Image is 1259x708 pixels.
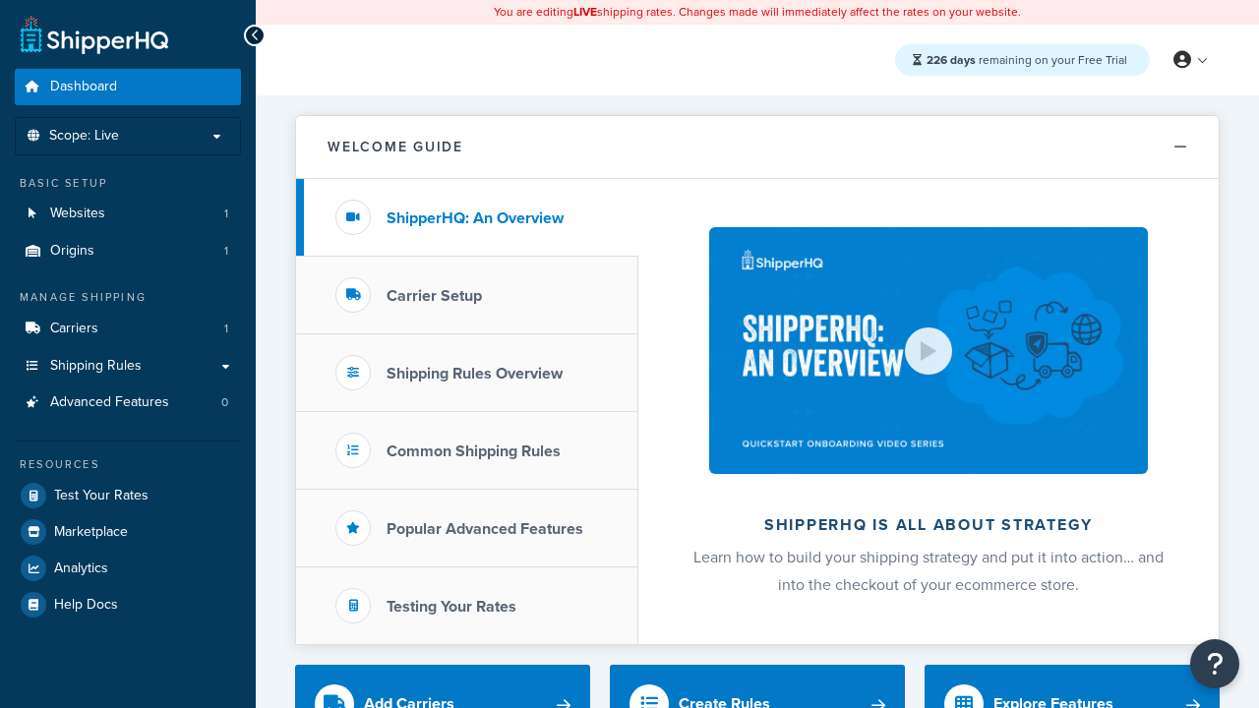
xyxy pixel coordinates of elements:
[50,394,169,411] span: Advanced Features
[224,206,228,222] span: 1
[15,478,241,513] a: Test Your Rates
[690,516,1167,534] h2: ShipperHQ is all about strategy
[15,514,241,550] a: Marketplace
[15,196,241,232] li: Websites
[50,243,94,260] span: Origins
[387,442,561,460] h3: Common Shipping Rules
[54,524,128,541] span: Marketplace
[15,456,241,473] div: Resources
[709,227,1148,474] img: ShipperHQ is all about strategy
[50,358,142,375] span: Shipping Rules
[15,311,241,347] a: Carriers1
[54,488,149,504] span: Test Your Rates
[1190,639,1239,688] button: Open Resource Center
[15,551,241,586] a: Analytics
[15,196,241,232] a: Websites1
[15,311,241,347] li: Carriers
[927,51,1127,69] span: remaining on your Free Trial
[387,520,583,538] h3: Popular Advanced Features
[15,348,241,384] a: Shipping Rules
[221,394,228,411] span: 0
[15,587,241,622] a: Help Docs
[49,128,119,145] span: Scope: Live
[224,321,228,337] span: 1
[54,560,108,577] span: Analytics
[387,287,482,305] h3: Carrier Setup
[15,69,241,105] a: Dashboard
[387,598,516,616] h3: Testing Your Rates
[693,546,1164,596] span: Learn how to build your shipping strategy and put it into action… and into the checkout of your e...
[15,384,241,421] li: Advanced Features
[15,233,241,269] a: Origins1
[387,209,564,227] h3: ShipperHQ: An Overview
[15,175,241,192] div: Basic Setup
[54,597,118,614] span: Help Docs
[50,79,117,95] span: Dashboard
[15,233,241,269] li: Origins
[15,289,241,306] div: Manage Shipping
[296,116,1219,179] button: Welcome Guide
[50,206,105,222] span: Websites
[224,243,228,260] span: 1
[387,365,563,383] h3: Shipping Rules Overview
[50,321,98,337] span: Carriers
[573,3,597,21] b: LIVE
[15,384,241,421] a: Advanced Features0
[328,140,463,154] h2: Welcome Guide
[927,51,976,69] strong: 226 days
